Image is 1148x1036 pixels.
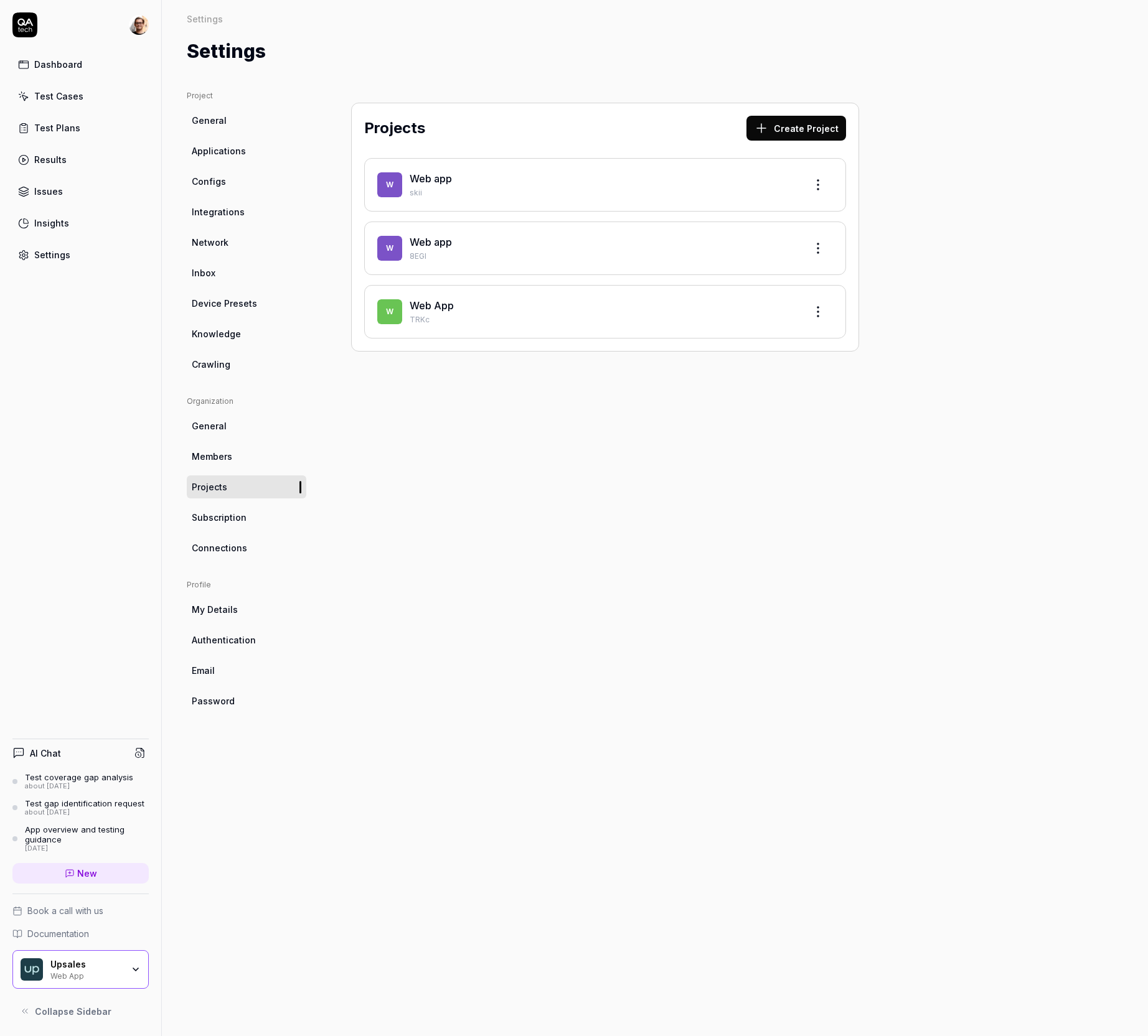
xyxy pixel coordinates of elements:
span: Password [192,694,235,707]
span: Connections [192,541,247,554]
span: W [377,299,402,324]
span: Inbox [192,266,215,279]
div: [DATE] [25,844,149,853]
a: General [187,109,306,132]
span: Projects [192,480,227,493]
span: Subscription [192,511,247,524]
a: General [187,414,306,437]
a: My Details [187,598,306,621]
span: Members [192,450,232,463]
a: Web App [410,299,454,312]
a: Book a call with us [12,904,149,917]
a: Web app [410,236,452,248]
a: Documentation [12,927,149,940]
a: Web app [410,172,452,185]
div: Settings [187,12,223,25]
span: Documentation [27,927,89,940]
span: Authentication [192,633,256,646]
span: Network [192,236,228,249]
button: Create Project [746,116,846,141]
a: Dashboard [12,52,149,77]
img: Upsales Logo [21,958,43,981]
a: Test coverage gap analysisabout [DATE] [12,772,149,791]
span: Configs [192,175,226,188]
div: Test gap identification request [25,798,144,808]
a: Settings [12,243,149,267]
div: about [DATE] [25,808,144,817]
div: Profile [187,579,306,590]
span: My Details [192,603,238,616]
p: 8EGl [410,251,796,262]
div: about [DATE] [25,782,133,791]
a: Password [187,689,306,712]
a: Crawling [187,353,306,376]
div: Test Cases [34,90,83,103]
button: Collapse Sidebar [12,999,149,1024]
button: Upsales LogoUpsalesWeb App [12,950,149,989]
a: Applications [187,139,306,162]
div: Results [34,153,67,166]
a: Knowledge [187,322,306,345]
a: Inbox [187,261,306,284]
span: Crawling [192,358,230,371]
div: Insights [34,217,69,230]
a: New [12,863,149,884]
img: 704fe57e-bae9-4a0d-8bcb-c4203d9f0bb2.jpeg [129,15,149,35]
h2: Projects [364,117,425,139]
h4: AI Chat [30,747,61,760]
div: Issues [34,185,63,198]
a: Authentication [187,628,306,651]
span: Book a call with us [27,904,103,917]
p: TRKc [410,314,796,325]
h1: Settings [187,37,266,65]
span: Integrations [192,205,245,218]
div: Test Plans [34,121,80,134]
a: Insights [12,211,149,235]
a: Members [187,445,306,468]
a: Integrations [187,200,306,223]
div: Settings [34,248,70,261]
a: App overview and testing guidance[DATE] [12,824,149,853]
a: Connections [187,536,306,559]
a: Subscription [187,506,306,529]
span: Applications [192,144,246,157]
a: Test Cases [12,84,149,108]
span: Knowledge [192,327,241,340]
span: Email [192,664,215,677]
div: Dashboard [34,58,82,71]
span: Collapse Sidebar [35,1005,111,1018]
a: Test gap identification requestabout [DATE] [12,798,149,817]
span: General [192,114,227,127]
a: Results [12,147,149,172]
a: Configs [187,170,306,193]
span: General [192,419,227,432]
div: Upsales [50,959,123,970]
div: Organization [187,396,306,407]
div: Web App [50,970,123,980]
span: W [377,172,402,197]
div: Project [187,90,306,101]
div: Test coverage gap analysis [25,772,133,782]
a: Email [187,659,306,682]
span: New [77,867,97,880]
a: Projects [187,475,306,498]
a: Device Presets [187,292,306,315]
span: Device Presets [192,297,257,310]
a: Network [187,231,306,254]
a: Issues [12,179,149,203]
span: W [377,236,402,261]
a: Test Plans [12,116,149,140]
div: App overview and testing guidance [25,824,149,845]
p: skii [410,187,796,198]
